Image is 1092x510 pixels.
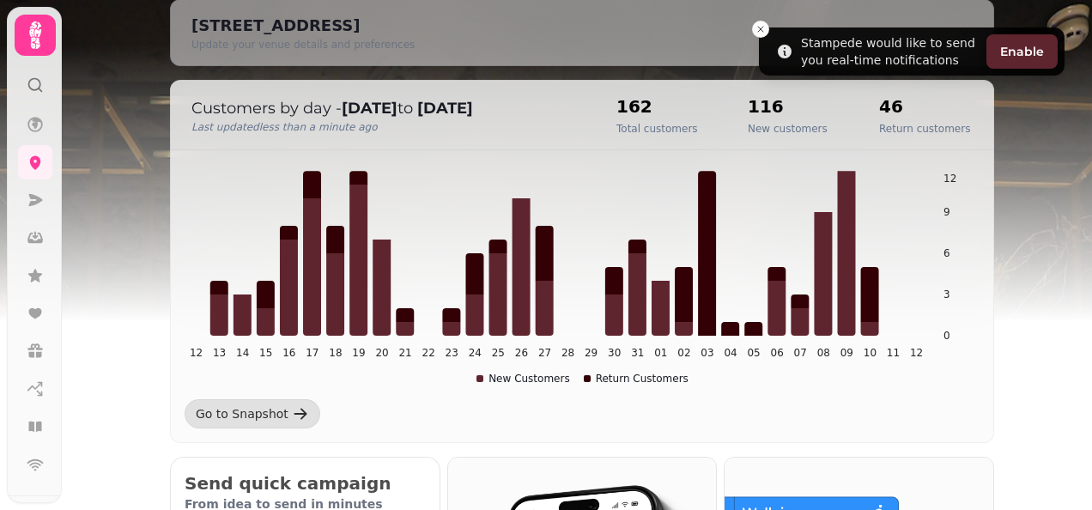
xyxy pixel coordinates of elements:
[584,372,689,386] div: Return Customers
[185,471,426,495] h2: Send quick campaign
[771,347,784,359] tspan: 06
[654,347,667,359] tspan: 01
[213,347,226,359] tspan: 13
[561,347,574,359] tspan: 28
[185,399,320,428] a: Go to Snapshot
[748,94,828,118] h2: 116
[724,347,737,359] tspan: 04
[492,347,505,359] tspan: 25
[943,330,950,342] tspan: 0
[585,347,598,359] tspan: 29
[469,347,482,359] tspan: 24
[879,94,970,118] h2: 46
[329,347,342,359] tspan: 18
[446,347,458,359] tspan: 23
[190,347,203,359] tspan: 12
[986,34,1058,69] button: Enable
[191,38,415,52] div: Update your venue details and preferences
[747,347,760,359] tspan: 05
[191,96,582,120] p: Customers by day - to
[191,14,415,38] div: [STREET_ADDRESS]
[417,99,473,118] strong: [DATE]
[282,347,295,359] tspan: 16
[191,120,582,134] p: Last updated less than a minute ago
[864,347,877,359] tspan: 10
[631,347,644,359] tspan: 31
[342,99,397,118] strong: [DATE]
[677,347,690,359] tspan: 02
[943,173,956,185] tspan: 12
[608,347,621,359] tspan: 30
[943,206,950,218] tspan: 9
[236,347,249,359] tspan: 14
[701,347,713,359] tspan: 03
[616,94,698,118] h2: 162
[943,247,950,259] tspan: 6
[840,347,853,359] tspan: 09
[943,288,950,301] tspan: 3
[616,122,698,136] p: Total customers
[398,347,411,359] tspan: 21
[476,372,570,386] div: New Customers
[801,34,980,69] div: Stampede would like to send you real-time notifications
[748,122,828,136] p: New customers
[352,347,365,359] tspan: 19
[306,347,318,359] tspan: 17
[794,347,807,359] tspan: 07
[515,347,528,359] tspan: 26
[259,347,272,359] tspan: 15
[538,347,551,359] tspan: 27
[375,347,388,359] tspan: 20
[879,122,970,136] p: Return customers
[817,347,830,359] tspan: 08
[422,347,435,359] tspan: 22
[910,347,923,359] tspan: 12
[887,347,900,359] tspan: 11
[752,21,769,38] button: Close toast
[196,405,288,422] div: Go to Snapshot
